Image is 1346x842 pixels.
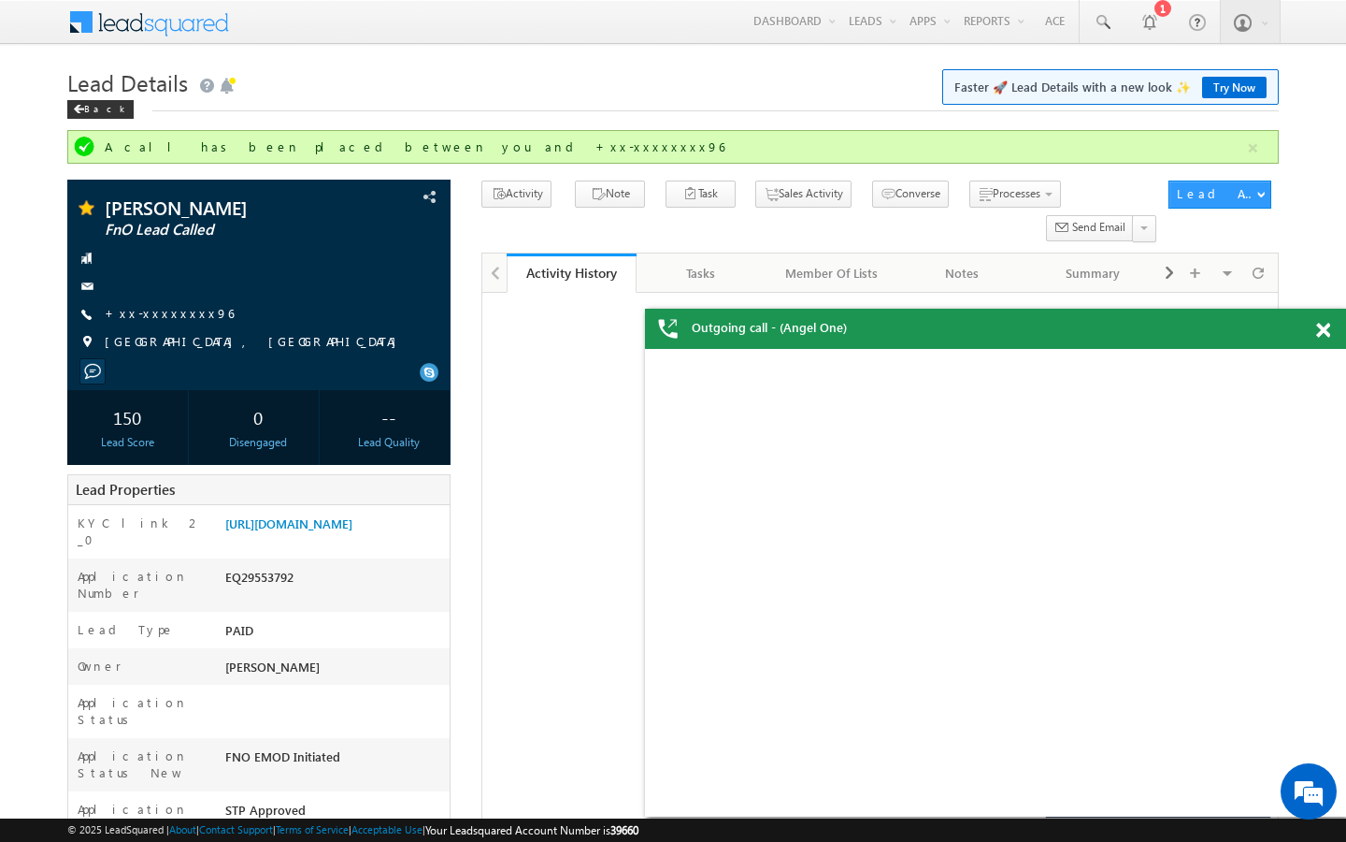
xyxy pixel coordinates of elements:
span: FnO Lead Called [105,221,341,240]
label: Application Status New [78,748,207,781]
button: Send Email [1046,215,1134,242]
span: Send Email [1072,219,1125,236]
a: Back [67,99,143,115]
div: Summary [1043,262,1142,284]
label: Lead Type [78,621,175,638]
label: Owner [78,658,122,675]
button: Task [666,181,736,208]
div: EQ29553792 [221,568,450,594]
button: Processes [969,181,1061,208]
button: Converse [872,181,949,208]
a: +xx-xxxxxxxx96 [105,305,234,321]
a: Acceptable Use [351,823,422,835]
div: 150 [72,399,183,434]
span: [PERSON_NAME] [105,198,341,217]
a: Notes [897,254,1028,293]
span: [PERSON_NAME] [225,659,320,675]
a: Activity History [507,254,637,293]
div: Lead Quality [334,434,445,451]
div: 0 [203,399,314,434]
a: Member Of Lists [767,254,898,293]
a: [URL][DOMAIN_NAME] [225,515,352,531]
button: Sales Activity [755,181,852,208]
span: 39660 [610,823,638,837]
div: Activity History [521,264,623,282]
span: Faster 🚀 Lead Details with a new look ✨ [954,78,1267,96]
a: About [169,823,196,835]
button: Lead Actions [1168,181,1271,209]
span: Processes [993,186,1040,200]
div: Disengaged [203,434,314,451]
span: Lead Details [67,67,188,97]
span: © 2025 LeadSquared | | | | | [67,821,638,839]
span: Outgoing call - (Angel One) [692,319,847,336]
div: Tasks [652,262,751,284]
div: Lead Actions [1177,185,1256,202]
a: Contact Support [199,823,273,835]
label: Application Status [78,694,207,728]
div: Member Of Lists [782,262,881,284]
div: A call has been placed between you and +xx-xxxxxxxx96 [105,138,1245,155]
span: Your Leadsquared Account Number is [425,823,638,837]
div: Back [67,100,134,119]
span: [GEOGRAPHIC_DATA], [GEOGRAPHIC_DATA] [105,333,406,352]
button: Activity [481,181,551,208]
label: Application Number [78,568,207,602]
span: Lead Properties [76,480,175,499]
button: Note [575,181,645,208]
label: KYC link 2_0 [78,515,207,548]
div: -- [334,399,445,434]
div: PAID [221,621,450,647]
div: STP Approved [221,801,450,827]
a: Summary [1028,254,1159,293]
div: Notes [912,262,1011,284]
a: Tasks [637,254,767,293]
a: Terms of Service [276,823,349,835]
div: FNO EMOD Initiated [221,748,450,774]
a: Try Now [1202,77,1267,98]
div: Lead Score [72,434,183,451]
